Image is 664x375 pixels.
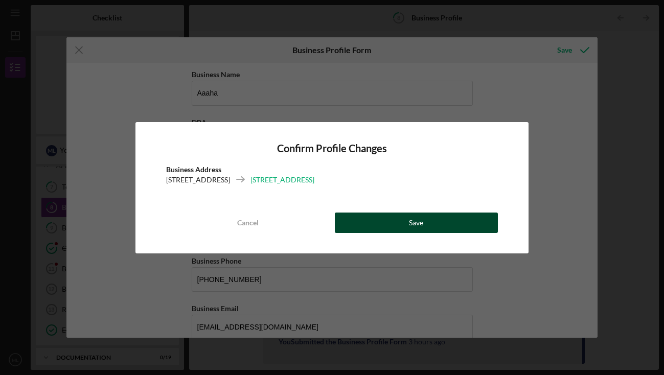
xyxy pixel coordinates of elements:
[166,175,230,185] div: [STREET_ADDRESS]
[166,165,221,174] b: Business Address
[409,213,423,233] div: Save
[250,175,314,185] div: [STREET_ADDRESS]
[166,143,498,154] h4: Confirm Profile Changes
[335,213,498,233] button: Save
[166,213,330,233] button: Cancel
[237,213,259,233] div: Cancel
